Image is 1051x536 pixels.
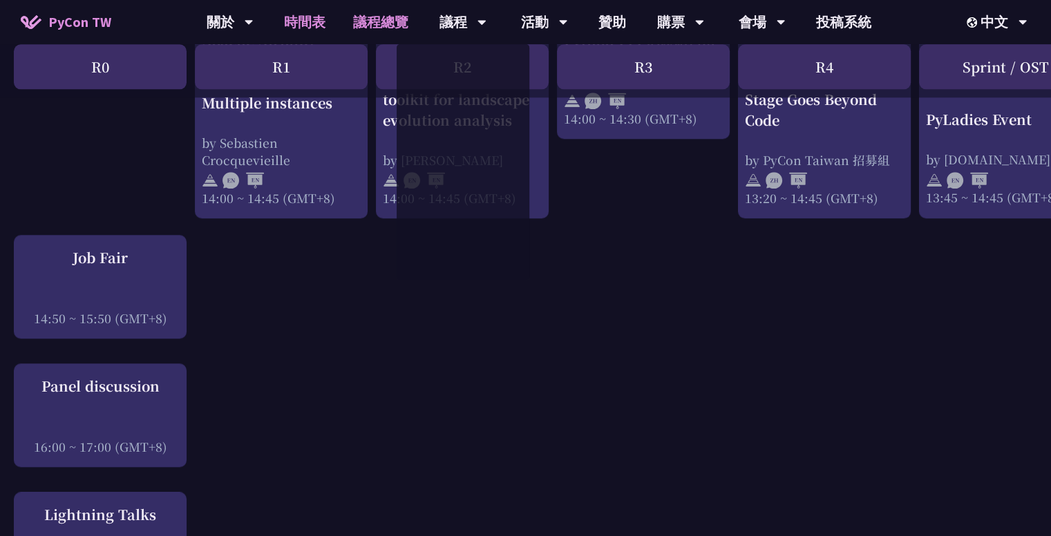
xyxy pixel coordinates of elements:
img: svg+xml;base64,PHN2ZyB4bWxucz0iaHR0cDovL3d3dy53My5vcmcvMjAwMC9zdmciIHdpZHRoPSIyNCIgaGVpZ2h0PSIyNC... [564,93,580,109]
img: Home icon of PyCon TW 2025 [21,15,41,29]
div: 14:50 ~ 15:50 (GMT+8) [21,309,180,327]
a: From topography to process: A Python toolkit for landscape evolution analysis by [PERSON_NAME] 14... [383,30,542,207]
div: by PyCon Taiwan 招募組 [745,151,904,169]
div: by [PERSON_NAME] [383,151,542,169]
span: PyCon TW [48,12,111,32]
div: 13:20 ~ 14:45 (GMT+8) [745,189,904,207]
img: svg+xml;base64,PHN2ZyB4bWxucz0iaHR0cDovL3d3dy53My5vcmcvMjAwMC9zdmciIHdpZHRoPSIyNCIgaGVpZ2h0PSIyNC... [202,172,218,189]
a: Apache Airflow: Synchronizing Datasets across Multiple instances by Sebastien Crocquevieille 14:0... [202,30,361,207]
div: 14:00 ~ 14:45 (GMT+8) [202,189,361,207]
div: Panel discussion [21,376,180,396]
div: R0 [14,44,187,89]
img: ENEN.5a408d1.svg [222,172,264,189]
div: R2 [376,44,549,89]
div: Job Fair [21,247,180,268]
img: svg+xml;base64,PHN2ZyB4bWxucz0iaHR0cDovL3d3dy53My5vcmcvMjAwMC9zdmciIHdpZHRoPSIyNCIgaGVpZ2h0PSIyNC... [926,172,943,189]
div: Lightning Talks [21,504,180,525]
div: R3 [557,44,730,89]
img: ENEN.5a408d1.svg [947,172,988,189]
div: R4 [738,44,911,89]
img: Locale Icon [967,17,981,28]
div: 14:00 ~ 14:45 (GMT+8) [383,189,542,207]
img: ZHEN.371966e.svg [766,172,807,189]
img: svg+xml;base64,PHN2ZyB4bWxucz0iaHR0cDovL3d3dy53My5vcmcvMjAwMC9zdmciIHdpZHRoPSIyNCIgaGVpZ2h0PSIyNC... [383,172,399,189]
div: R1 [195,44,368,89]
a: Panel discussion 16:00 ~ 17:00 (GMT+8) [21,376,180,455]
div: by Sebastien Crocquevieille [202,134,361,169]
div: 14:00 ~ 14:30 (GMT+8) [564,110,723,127]
div: 16:00 ~ 17:00 (GMT+8) [21,438,180,455]
img: ZHEN.371966e.svg [585,93,626,109]
a: PyCon TW [7,5,125,39]
img: svg+xml;base64,PHN2ZyB4bWxucz0iaHR0cDovL3d3dy53My5vcmcvMjAwMC9zdmciIHdpZHRoPSIyNCIgaGVpZ2h0PSIyNC... [745,172,761,189]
